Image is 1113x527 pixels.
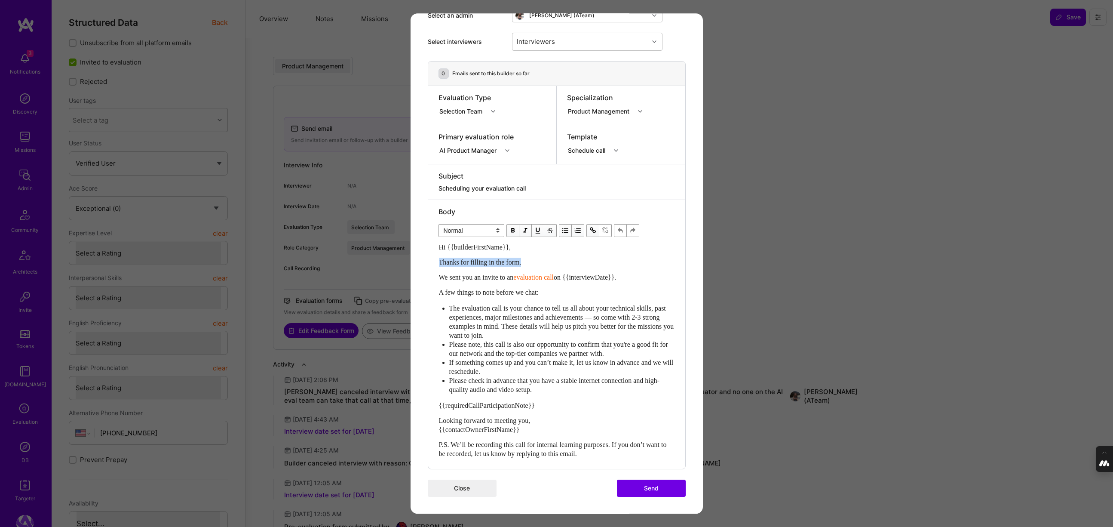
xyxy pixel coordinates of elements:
button: UL [559,224,572,237]
div: AI Product Manager [439,146,500,155]
button: OL [572,224,584,237]
div: Body [438,207,675,216]
button: Undo [614,224,627,237]
div: 0 [438,68,449,79]
span: Hi {{builderFirstName}}, [439,243,511,251]
span: Please note, this call is also our opportunity to confirm that you're a good fit for our network ... [449,341,670,357]
button: Close [428,480,497,497]
span: The evaluation call is your chance to tell us all about your technical skills, past experiences, ... [449,305,676,339]
div: Product Management [568,107,633,116]
div: Specialization [567,93,648,102]
span: Normal [438,224,504,237]
button: Remove Link [599,224,612,237]
div: modal [411,13,703,514]
i: icon Chevron [505,148,509,153]
div: Interviewers [515,35,557,48]
button: Send [617,480,686,497]
div: Subject [438,171,675,181]
div: Emails sent to this builder so far [452,70,530,77]
button: Bold [506,224,519,237]
span: {{requiredCallParticipationNote}} [439,402,535,409]
button: Redo [627,224,639,237]
div: Select an admin [428,11,505,20]
a: evaluation call [513,274,554,281]
div: Enter email text [439,243,675,458]
select: Block type [438,224,504,237]
div: Select interviewers [428,37,505,46]
i: icon Chevron [652,13,656,18]
i: icon Chevron [638,109,642,114]
span: If something comes up and you can’t make it, let us know in advance and we will reschedule. [449,359,675,375]
span: Thanks for filling in the form. [439,259,521,266]
span: A few things to note before we chat: [439,289,539,296]
i: icon Chevron [614,148,618,153]
i: icon Chevron [652,40,656,44]
div: Schedule call [568,146,609,155]
div: Selection Team [439,107,486,116]
div: [PERSON_NAME] (ATeam) [529,12,595,19]
span: P.S. We’ll be recording this call for internal learning purposes. If you don’t want to be recorde... [439,441,668,457]
div: Primary evaluation role [438,132,515,142]
button: Underline [532,224,544,237]
span: Please check in advance that you have a stable internet connection and high-quality audio and vid... [449,377,660,393]
i: icon Chevron [491,109,495,114]
span: We sent you an invite to an [439,274,514,281]
textarea: Scheduling your evaluation call [438,184,675,193]
button: Strikethrough [544,224,557,237]
div: Template [567,132,624,142]
button: Italic [519,224,532,237]
span: on {{interviewDate}}. [554,274,616,281]
img: User Avatar [515,11,524,20]
div: Evaluation Type [438,93,501,102]
button: Link [586,224,599,237]
span: Looking forward to meeting you, {{contactOwnerFirstName}} [439,417,530,433]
